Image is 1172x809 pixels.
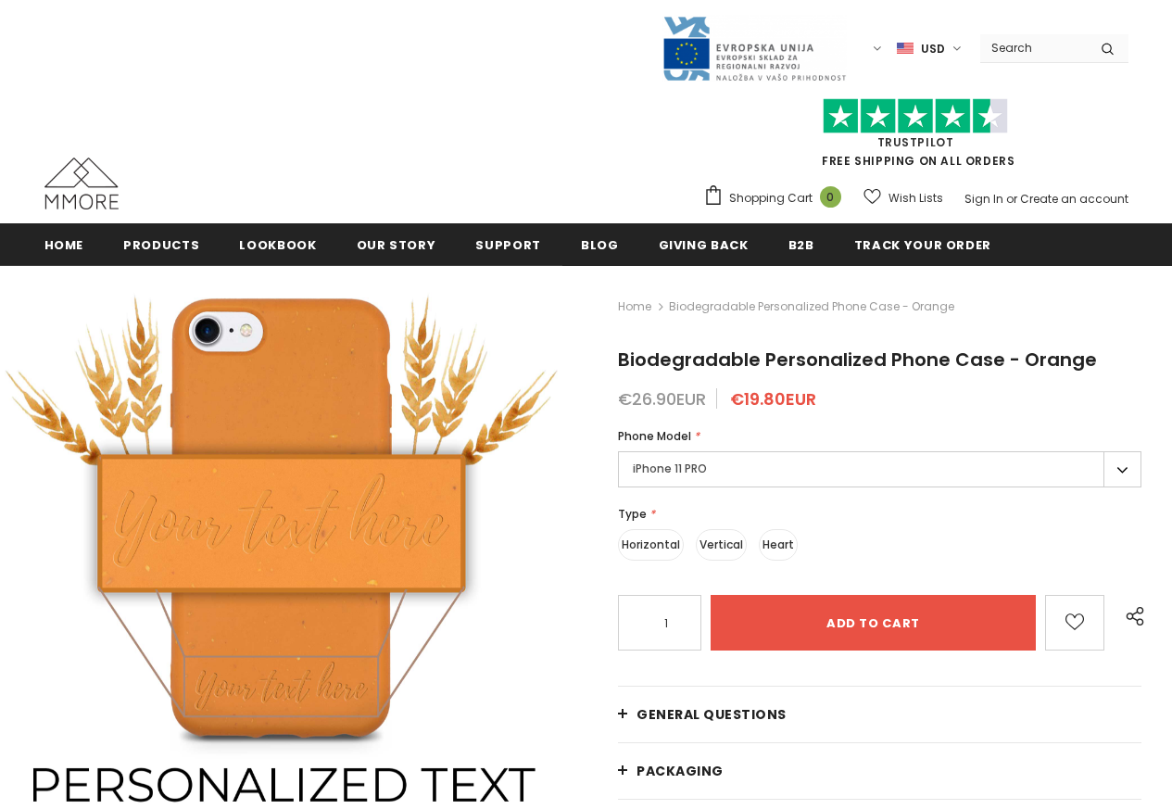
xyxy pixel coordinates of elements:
[475,236,541,254] span: support
[788,236,814,254] span: B2B
[703,184,851,212] a: Shopping Cart 0
[897,41,914,57] img: USD
[357,236,436,254] span: Our Story
[888,189,943,208] span: Wish Lists
[239,223,316,265] a: Lookbook
[636,762,724,780] span: PACKAGING
[729,189,813,208] span: Shopping Cart
[618,387,706,411] span: €26.90EUR
[669,296,954,318] span: Biodegradable Personalized Phone Case - Orange
[863,182,943,214] a: Wish Lists
[618,428,691,444] span: Phone Model
[1020,191,1128,207] a: Create an account
[711,595,1036,651] input: Add to cart
[618,347,1097,373] span: Biodegradable Personalized Phone Case - Orange
[44,223,84,265] a: Home
[618,687,1141,742] a: General Questions
[581,236,619,254] span: Blog
[618,296,651,318] a: Home
[123,223,199,265] a: Products
[662,40,847,56] a: Javni Razpis
[618,451,1141,487] label: iPhone 11 PRO
[703,107,1128,169] span: FREE SHIPPING ON ALL ORDERS
[636,705,787,724] span: General Questions
[239,236,316,254] span: Lookbook
[662,15,847,82] img: Javni Razpis
[475,223,541,265] a: support
[618,529,684,561] label: Horizontal
[659,223,749,265] a: Giving back
[877,134,954,150] a: Trustpilot
[123,236,199,254] span: Products
[823,98,1008,134] img: Trust Pilot Stars
[964,191,1003,207] a: Sign In
[618,506,647,522] span: Type
[854,236,991,254] span: Track your order
[618,743,1141,799] a: PACKAGING
[820,186,841,208] span: 0
[44,236,84,254] span: Home
[759,529,798,561] label: Heart
[788,223,814,265] a: B2B
[980,34,1087,61] input: Search Site
[854,223,991,265] a: Track your order
[44,158,119,209] img: MMORE Cases
[659,236,749,254] span: Giving back
[730,387,816,411] span: €19.80EUR
[581,223,619,265] a: Blog
[696,529,747,561] label: Vertical
[921,40,945,58] span: USD
[1006,191,1017,207] span: or
[357,223,436,265] a: Our Story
